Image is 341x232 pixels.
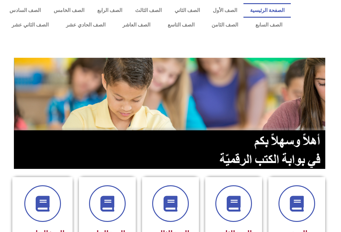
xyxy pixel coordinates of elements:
a: الصف الثاني عشر [3,18,57,32]
a: الصف الخامس [47,3,91,18]
a: الصف الثاني [168,3,206,18]
a: الصف الرابع [91,3,129,18]
a: الصفحة الرئيسية [243,3,291,18]
a: الصف الحادي عشر [57,18,114,32]
a: الصف الثامن [203,18,247,32]
a: الصف السادس [3,3,47,18]
a: الصف الثالث [129,3,168,18]
a: الصف السابع [247,18,291,32]
a: الصف الأول [206,3,243,18]
a: الصف التاسع [159,18,203,32]
a: الصف العاشر [114,18,159,32]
